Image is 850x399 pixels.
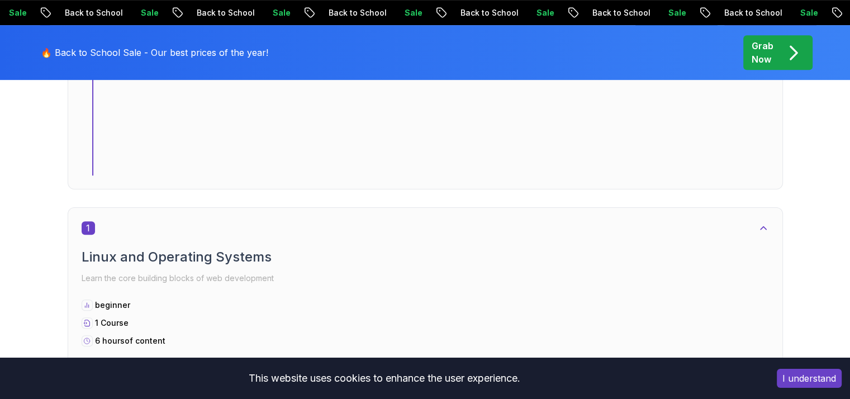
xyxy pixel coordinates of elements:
[451,7,527,18] p: Back to School
[319,7,395,18] p: Back to School
[791,7,827,18] p: Sale
[82,248,769,266] h2: Linux and Operating Systems
[527,7,563,18] p: Sale
[8,366,760,391] div: This website uses cookies to enhance the user experience.
[777,369,842,388] button: Accept cookies
[752,39,773,66] p: Grab Now
[82,270,769,286] p: Learn the core building blocks of web development
[82,221,95,235] span: 1
[41,46,268,59] p: 🔥 Back to School Sale - Our best prices of the year!
[95,335,165,346] p: 6 hours of content
[55,7,131,18] p: Back to School
[131,7,167,18] p: Sale
[395,7,431,18] p: Sale
[659,7,695,18] p: Sale
[187,7,263,18] p: Back to School
[263,7,299,18] p: Sale
[95,318,129,327] span: 1 Course
[95,300,130,311] p: beginner
[715,7,791,18] p: Back to School
[583,7,659,18] p: Back to School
